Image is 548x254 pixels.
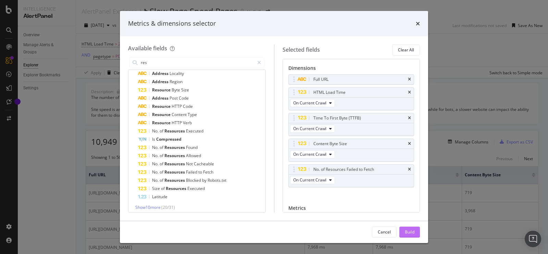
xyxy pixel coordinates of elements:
span: On Current Crawl [293,151,326,157]
div: HTML Load TimetimesOn Current Crawl [288,87,414,110]
span: Cacheable [194,161,214,167]
span: Code [183,103,193,109]
span: Post [170,95,179,101]
span: Robots.txt [208,177,226,183]
div: Cancel [378,229,391,235]
div: times [416,19,420,28]
span: Executed [186,128,203,134]
span: HTTP [172,103,183,109]
span: Found [186,144,198,150]
div: Build [405,229,414,235]
div: times [408,77,411,81]
div: No. of Resources Failed to FetchtimesOn Current Crawl [288,164,414,187]
div: times [408,116,411,120]
div: Open Intercom Messenger [525,231,541,247]
span: No. [152,169,160,175]
span: Resources [164,169,186,175]
span: of [160,128,164,134]
span: Type [188,112,197,117]
span: Address [152,95,170,101]
span: of [161,186,166,191]
span: Resource [152,120,172,126]
div: Time To First Byte (TTFB) [313,115,361,122]
span: ( 20 / 31 ) [161,204,175,210]
span: No. [152,177,160,183]
span: Size [181,87,189,93]
span: of [160,153,164,158]
span: On Current Crawl [293,100,326,106]
span: Resource [152,112,172,117]
div: Dimensions [288,65,414,74]
div: times [408,142,411,146]
span: of [160,161,164,167]
span: On Current Crawl [293,177,326,183]
button: Cancel [372,227,397,238]
div: No. of Resources Failed to Fetch [313,166,374,173]
span: Is [152,136,156,142]
div: HTML Load Time [313,89,346,96]
span: Not [186,161,194,167]
span: Resources [166,186,187,191]
span: Latitude [152,194,167,200]
div: Content Byte SizetimesOn Current Crawl [288,139,414,162]
button: Clear All [392,45,420,55]
span: No. [152,153,160,158]
span: Resources [164,144,186,150]
span: Resources [164,161,186,167]
div: Full URL [313,76,328,83]
div: Selected fields [283,46,320,54]
span: Allowed [186,153,201,158]
button: On Current Crawl [290,125,335,133]
div: Available fields [128,45,167,52]
span: Content [172,112,188,117]
span: Address [152,79,170,85]
div: times [408,167,411,172]
span: Resource [152,87,172,93]
span: On Current Crawl [293,126,326,131]
span: Locality [170,71,184,76]
span: No. [152,161,160,167]
span: No. [152,144,160,150]
div: Time To First Byte (TTFB)timesOn Current Crawl [288,113,414,136]
span: Size [152,186,161,191]
span: of [160,144,164,150]
span: Resource [152,103,172,109]
span: Verb [183,120,192,126]
span: Compressed [156,136,182,142]
div: modal [120,11,428,243]
div: Full URLtimes [288,74,414,85]
span: of [160,169,164,175]
span: Address [152,71,170,76]
div: Metrics & dimensions selector [128,19,216,28]
span: to [198,169,203,175]
span: Resources [164,177,186,183]
div: Content Byte Size [313,140,347,147]
span: Fetch [203,169,213,175]
span: No. [152,128,160,134]
span: Blocked [186,177,202,183]
button: On Current Crawl [290,150,335,158]
span: Resources [164,128,186,134]
div: times [408,90,411,94]
span: Failed [186,169,198,175]
span: Executed [187,186,205,191]
input: Search by field name [140,58,254,68]
div: Metrics [288,205,414,214]
button: Build [399,227,420,238]
span: Region [170,79,183,85]
span: by [202,177,208,183]
span: Resources [164,153,186,158]
span: Code [179,95,189,101]
span: Byte [172,87,181,93]
span: HTTP [172,120,183,126]
button: On Current Crawl [290,99,335,107]
button: On Current Crawl [290,176,335,184]
span: Show 10 more [135,204,161,210]
div: Clear All [398,47,414,53]
span: of [160,177,164,183]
